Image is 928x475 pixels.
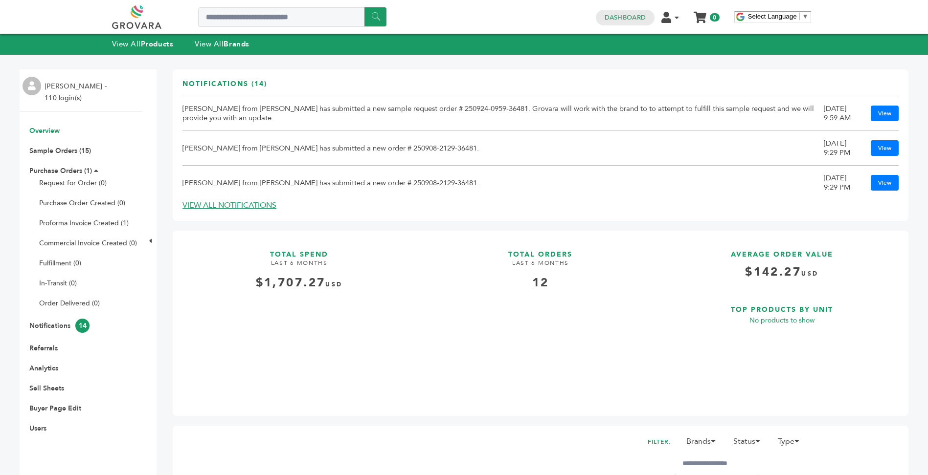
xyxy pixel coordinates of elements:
a: My Cart [694,9,705,19]
span: 0 [710,13,719,22]
div: 12 [424,275,657,291]
a: View [871,175,899,191]
h2: FILTER: [648,435,671,449]
h4: LAST 6 MONTHS [424,259,657,275]
a: Select Language​ [748,13,809,20]
a: Sample Orders (15) [29,146,91,155]
a: Sell Sheets [29,384,64,393]
a: TOTAL ORDERS LAST 6 MONTHS 12 [424,240,657,399]
a: View [871,140,899,156]
a: View [871,106,899,121]
div: [DATE] 9:29 PM [824,139,861,157]
a: In-Transit (0) [39,279,77,288]
h3: TOP PRODUCTS BY UNIT [665,296,899,315]
h3: TOTAL ORDERS [424,240,657,259]
li: Status [728,435,771,452]
p: No products to show [665,315,899,326]
li: Brands [681,435,726,452]
h3: AVERAGE ORDER VALUE [665,240,899,259]
a: Fulfillment (0) [39,259,81,268]
div: $1,707.27 [182,275,416,291]
a: Analytics [29,364,58,373]
td: [PERSON_NAME] from [PERSON_NAME] has submitted a new order # 250908-2129-36481. [182,131,824,166]
td: [PERSON_NAME] from [PERSON_NAME] has submitted a new sample request order # 250924-0959-36481. Gr... [182,96,824,131]
a: TOTAL SPEND LAST 6 MONTHS $1,707.27USD [182,240,416,399]
a: AVERAGE ORDER VALUE $142.27USD [665,240,899,288]
a: Dashboard [605,13,646,22]
a: View AllProducts [112,39,174,49]
h3: TOTAL SPEND [182,240,416,259]
span: ▼ [802,13,809,20]
a: TOP PRODUCTS BY UNIT No products to show [665,296,899,398]
a: Buyer Page Edit [29,404,81,413]
li: Type [773,435,810,452]
a: View AllBrands [195,39,249,49]
td: [PERSON_NAME] from [PERSON_NAME] has submitted a new order # 250908-2129-36481. [182,166,824,200]
a: Referrals [29,344,58,353]
li: [PERSON_NAME] - 110 login(s) [45,81,109,104]
a: Request for Order (0) [39,178,107,188]
h3: Notifications (14) [182,79,267,96]
a: Proforma Invoice Created (1) [39,218,129,228]
a: Purchase Order Created (0) [39,198,125,208]
a: Order Delivered (0) [39,299,100,308]
span: Select Language [748,13,797,20]
h4: $142.27 [665,264,899,288]
h4: LAST 6 MONTHS [182,259,416,275]
span: USD [325,281,342,288]
a: Users [29,424,46,433]
strong: Brands [224,39,249,49]
div: [DATE] 9:59 AM [824,104,861,123]
a: Commercial Invoice Created (0) [39,238,137,248]
input: Search a product or brand... [198,7,386,27]
div: [DATE] 9:29 PM [824,173,861,192]
a: Overview [29,126,60,135]
img: profile.png [23,77,41,95]
a: Notifications14 [29,321,90,330]
strong: Products [141,39,173,49]
span: USD [801,270,818,278]
a: VIEW ALL NOTIFICATIONS [182,200,276,211]
a: Purchase Orders (1) [29,166,92,175]
span: 14 [75,319,90,333]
